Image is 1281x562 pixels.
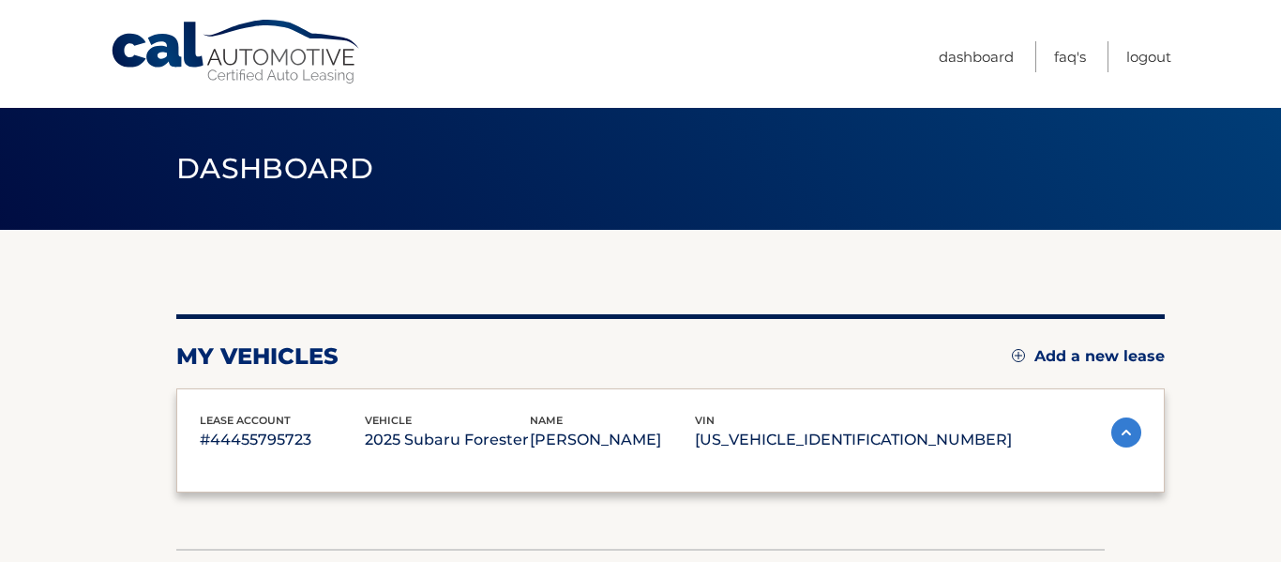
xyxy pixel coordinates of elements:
p: #44455795723 [200,427,365,453]
h2: my vehicles [176,342,339,371]
span: name [530,414,563,427]
p: 2025 Subaru Forester [365,427,530,453]
span: lease account [200,414,291,427]
span: vin [695,414,715,427]
a: Cal Automotive [110,19,363,85]
span: vehicle [365,414,412,427]
p: [PERSON_NAME] [530,427,695,453]
span: Dashboard [176,151,373,186]
a: Dashboard [939,41,1014,72]
img: accordion-active.svg [1111,418,1141,448]
a: Add a new lease [1012,347,1165,366]
a: FAQ's [1054,41,1086,72]
a: Logout [1126,41,1171,72]
img: add.svg [1012,349,1025,362]
p: [US_VEHICLE_IDENTIFICATION_NUMBER] [695,427,1012,453]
